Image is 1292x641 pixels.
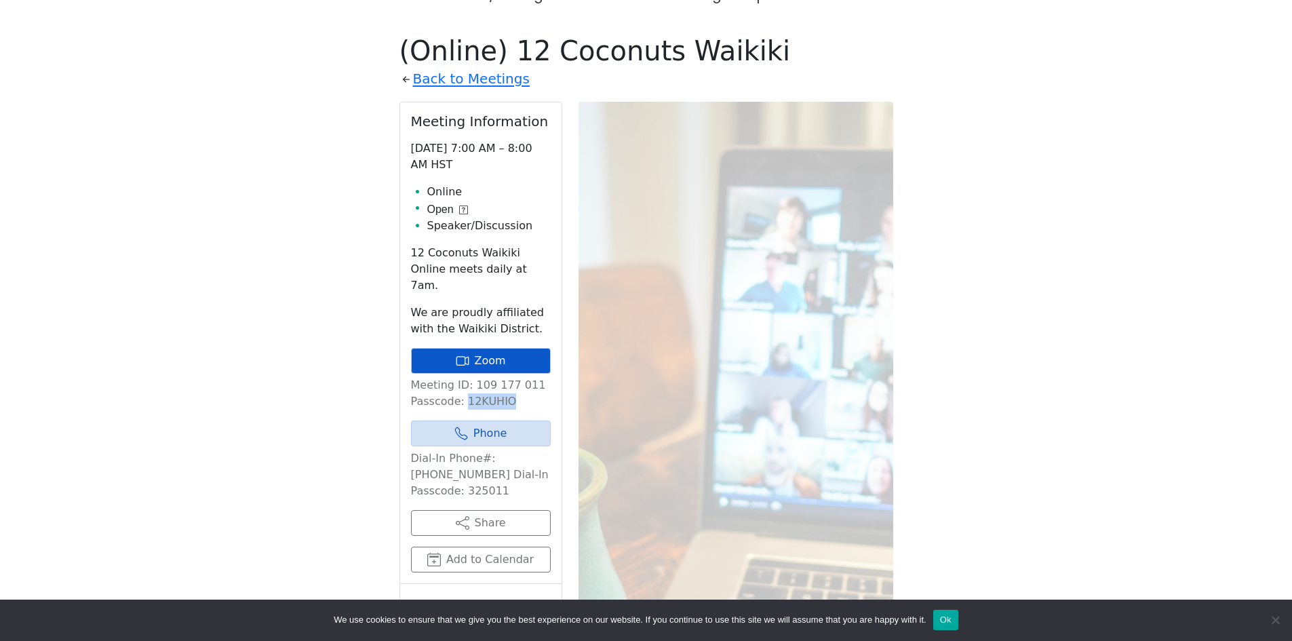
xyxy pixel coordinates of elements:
[411,595,551,634] small: This listing is provided by:
[411,305,551,337] p: We are proudly affiliated with the Waikiki District.
[411,421,551,446] a: Phone
[399,35,893,67] h1: (Online) 12 Coconuts Waikiki
[411,547,551,572] button: Add to Calendar
[427,218,551,234] li: Speaker/Discussion
[411,450,551,499] p: Dial-In Phone#: [PHONE_NUMBER] Dial-In Passcode: 325011
[427,201,468,218] button: Open
[411,113,551,130] h2: Meeting Information
[411,245,551,294] p: 12 Coconuts Waikiki Online meets daily at 7am.
[334,613,926,627] span: We use cookies to ensure that we give you the best experience on our website. If you continue to ...
[413,67,530,91] a: Back to Meetings
[933,610,958,630] button: Ok
[411,377,551,410] p: Meeting ID: 109 177 011 Passcode: 12KUHIO
[427,184,551,200] li: Online
[1268,613,1282,627] span: No
[411,348,551,374] a: Zoom
[411,140,551,173] p: [DATE] 7:00 AM – 8:00 AM HST
[427,201,454,218] span: Open
[411,510,551,536] button: Share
